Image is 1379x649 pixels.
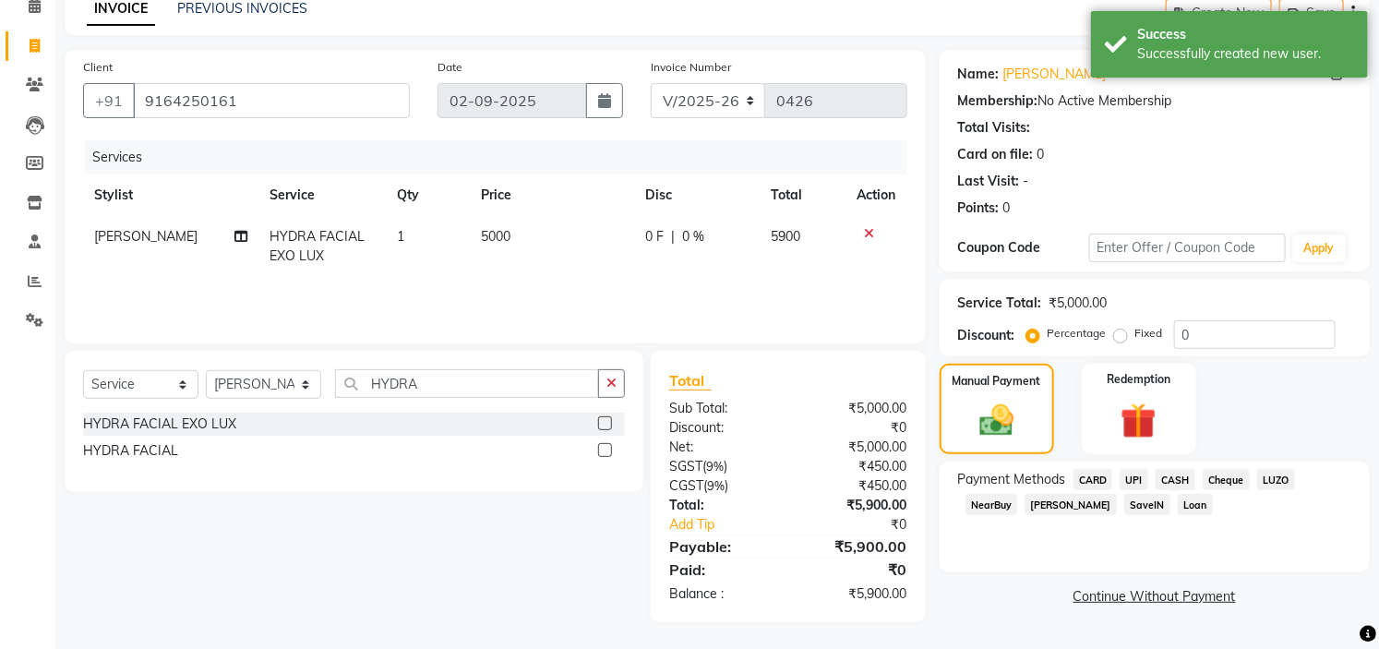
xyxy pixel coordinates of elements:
span: 5900 [771,228,800,245]
span: SGST [669,458,702,475]
span: CGST [669,477,703,494]
div: Card on file: [958,145,1034,164]
span: 1 [397,228,404,245]
div: Successfully created new user. [1137,44,1354,64]
span: CASH [1156,469,1195,490]
span: Loan [1178,494,1213,515]
div: ₹5,900.00 [788,535,921,558]
div: ₹5,000.00 [788,399,921,418]
label: Invoice Number [651,59,731,76]
label: Fixed [1135,325,1163,342]
span: NearBuy [965,494,1018,515]
div: ₹5,000.00 [1049,294,1108,313]
label: Date [438,59,462,76]
label: Client [83,59,113,76]
div: 0 [1037,145,1045,164]
div: Coupon Code [958,238,1089,258]
th: Stylist [83,174,258,216]
label: Percentage [1048,325,1107,342]
span: 5000 [481,228,510,245]
th: Qty [386,174,471,216]
div: 0 [1003,198,1011,218]
div: Membership: [958,91,1038,111]
span: Payment Methods [958,470,1066,489]
button: Apply [1293,234,1346,262]
a: [PERSON_NAME] [1003,65,1107,84]
div: ( ) [655,457,788,476]
div: ₹5,900.00 [788,584,921,604]
span: 0 % [682,227,704,246]
th: Price [470,174,633,216]
span: CARD [1073,469,1113,490]
th: Action [846,174,907,216]
div: Services [85,140,921,174]
label: Redemption [1107,371,1170,388]
span: Cheque [1203,469,1250,490]
a: Add Tip [655,515,810,535]
div: ₹5,000.00 [788,438,921,457]
div: Payable: [655,535,788,558]
div: Paid: [655,559,788,581]
div: No Active Membership [958,91,1351,111]
span: LUZO [1257,469,1295,490]
div: ( ) [655,476,788,496]
div: ₹0 [788,559,921,581]
div: Total: [655,496,788,515]
div: Discount: [655,418,788,438]
div: ₹450.00 [788,457,921,476]
input: Search by Name/Mobile/Email/Code [133,83,410,118]
span: 9% [706,459,724,474]
span: [PERSON_NAME] [94,228,198,245]
div: Last Visit: [958,172,1020,191]
div: Balance : [655,584,788,604]
div: ₹450.00 [788,476,921,496]
img: _gift.svg [1109,399,1168,443]
label: Manual Payment [953,373,1041,390]
input: Enter Offer / Coupon Code [1089,234,1286,262]
input: Search or Scan [335,369,599,398]
span: SaveIN [1124,494,1170,515]
div: HYDRA FACIAL EXO LUX [83,415,236,434]
img: _cash.svg [969,401,1025,440]
span: [PERSON_NAME] [1025,494,1117,515]
span: 9% [707,478,725,493]
span: 0 F [645,227,664,246]
div: ₹5,900.00 [788,496,921,515]
div: ₹0 [810,515,921,535]
a: Continue Without Payment [943,587,1366,607]
th: Disc [634,174,760,216]
th: Total [760,174,845,216]
div: Points: [958,198,1000,218]
div: Name: [958,65,1000,84]
div: Sub Total: [655,399,788,418]
div: - [1024,172,1029,191]
span: HYDRA FACIAL EXO LUX [270,228,365,264]
th: Service [258,174,386,216]
div: Total Visits: [958,118,1031,138]
div: Discount: [958,326,1015,345]
span: | [671,227,675,246]
div: Service Total: [958,294,1042,313]
button: +91 [83,83,135,118]
div: Net: [655,438,788,457]
span: Total [669,371,712,391]
div: Success [1137,25,1354,44]
div: HYDRA FACIAL [83,441,178,461]
div: ₹0 [788,418,921,438]
span: UPI [1120,469,1148,490]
